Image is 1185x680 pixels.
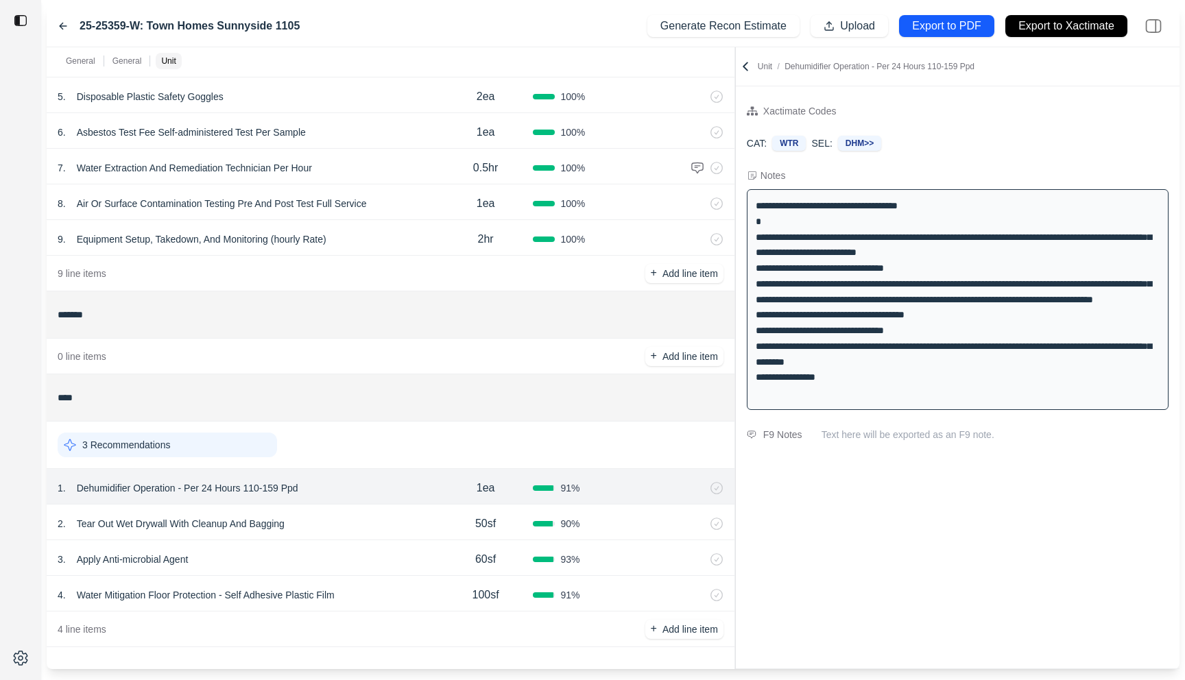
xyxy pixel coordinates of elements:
p: Generate Recon Estimate [660,19,787,34]
p: Export to Xactimate [1018,19,1114,34]
img: right-panel.svg [1138,11,1169,41]
p: Upload [840,19,875,34]
p: Export to PDF [912,19,981,34]
label: 25-25359-W: Town Homes Sunnyside 1105 [80,18,300,34]
button: Export to Xactimate [1005,15,1127,37]
button: Upload [811,15,888,37]
img: toggle sidebar [14,14,27,27]
button: Generate Recon Estimate [647,15,800,37]
button: Export to PDF [899,15,994,37]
